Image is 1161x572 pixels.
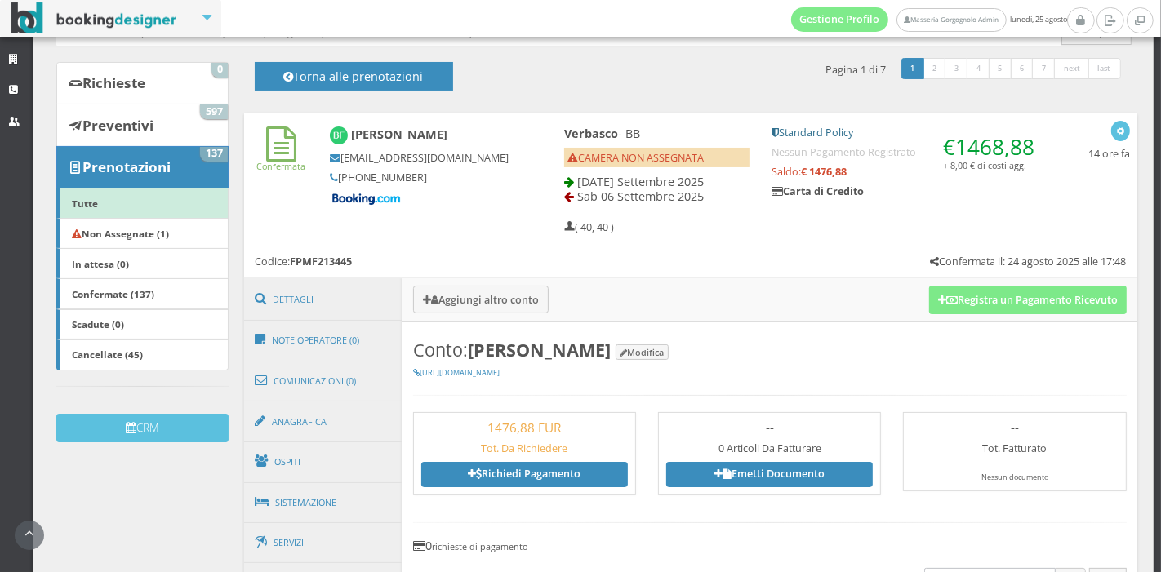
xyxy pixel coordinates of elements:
[330,152,509,164] h5: [EMAIL_ADDRESS][DOMAIN_NAME]
[56,339,229,370] a: Cancellate (45)
[244,401,403,443] a: Anagrafica
[244,319,403,361] a: Note Operatore (0)
[930,255,1127,268] h5: Confermata il: 24 agosto 2025 alle 17:48
[772,126,1041,139] h5: Standard Policy
[666,420,873,435] h3: --
[772,184,864,198] b: Carta di Credito
[82,116,153,135] b: Preventivi
[943,159,1026,171] small: + 8,00 € di costi agg.
[564,126,618,141] b: Verbasco
[200,104,228,119] span: 597
[791,7,1067,32] span: lunedì, 25 agosto
[967,58,990,79] a: 4
[1088,148,1130,160] h5: 14 ore fa
[72,257,129,270] b: In attesa (0)
[1011,58,1034,79] a: 6
[468,338,611,361] b: [PERSON_NAME]
[577,174,704,189] span: [DATE] Settembre 2025
[72,317,124,330] b: Scadute (0)
[901,58,925,79] a: 1
[290,255,352,268] b: FPMF213445
[413,539,1127,552] h4: 0
[413,286,549,313] button: Aggiungi altro conto
[421,462,628,486] a: Richiedi Pagamento
[72,227,169,240] b: Non Assegnate (1)
[330,192,403,206] img: Booking-com-logo.png
[1032,58,1056,79] a: 7
[56,414,229,442] button: CRM
[1054,58,1090,79] a: next
[826,64,887,76] h5: Pagina 1 di 7
[211,63,228,78] span: 0
[56,146,229,188] a: Prenotazioni 137
[616,344,669,360] button: Modifica
[421,442,628,454] h5: Tot. Da Richiedere
[56,309,229,340] a: Scadute (0)
[772,146,1041,158] h5: Nessun Pagamento Registrato
[244,441,403,483] a: Ospiti
[244,522,403,564] a: Servizi
[255,255,352,268] h5: Codice:
[244,481,403,524] a: Sistemazione
[244,360,403,402] a: Comunicazioni (0)
[564,126,750,140] h4: - BB
[564,221,614,233] h5: ( 40, 40 )
[72,197,98,210] b: Tutte
[255,62,453,91] button: Torna alle prenotazioni
[791,7,889,32] a: Gestione Profilo
[72,348,143,361] b: Cancellate (45)
[330,171,509,184] h5: [PHONE_NUMBER]
[923,58,946,79] a: 2
[567,151,704,165] span: CAMERA NON ASSEGNATA
[911,420,1118,435] h3: --
[56,188,229,219] a: Tutte
[1088,58,1121,79] a: last
[56,104,229,146] a: Preventivi 597
[413,367,500,378] a: [URL][DOMAIN_NAME]
[772,166,1041,178] h5: Saldo:
[989,58,1012,79] a: 5
[72,287,154,300] b: Confermate (137)
[273,69,434,95] h4: Torna alle prenotazioni
[330,126,349,145] img: Bianca Filart
[11,2,177,34] img: BookingDesigner.com
[413,339,1127,361] h3: Conto:
[432,540,527,552] small: richieste di pagamento
[666,442,873,454] h5: 0 Articoli Da Fatturare
[351,126,447,142] b: [PERSON_NAME]
[56,62,229,104] a: Richieste 0
[945,58,968,79] a: 3
[200,147,228,162] span: 137
[929,286,1127,313] button: Registra un Pagamento Ricevuto
[56,248,229,279] a: In attesa (0)
[666,462,873,486] a: Emetti Documento
[56,218,229,249] a: Non Assegnate (1)
[896,8,1006,32] a: Masseria Gorgognolo Admin
[801,165,847,179] strong: € 1476,88
[82,73,145,92] b: Richieste
[421,420,628,435] h3: 1476,88 EUR
[56,278,229,309] a: Confermate (137)
[82,157,171,176] b: Prenotazioni
[577,188,704,204] span: Sab 06 Settembre 2025
[943,132,1034,162] span: €
[911,442,1118,454] h5: Tot. Fatturato
[257,147,306,172] a: Confermata
[955,132,1034,162] span: 1468,88
[911,472,1118,483] div: Nessun documento
[244,278,403,321] a: Dettagli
